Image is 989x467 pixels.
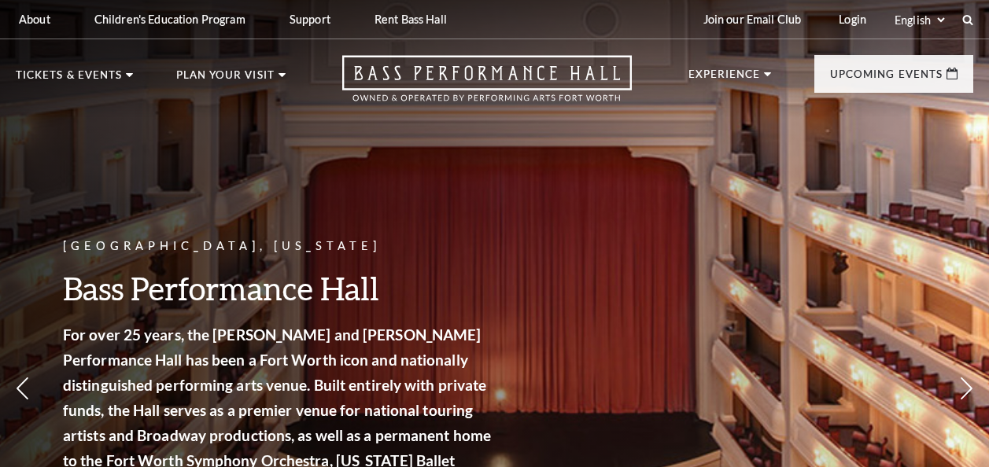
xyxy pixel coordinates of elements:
p: Support [290,13,330,26]
p: [GEOGRAPHIC_DATA], [US_STATE] [63,237,496,256]
p: Rent Bass Hall [375,13,447,26]
select: Select: [891,13,947,28]
p: Tickets & Events [16,70,122,89]
p: About [19,13,50,26]
p: Experience [688,69,761,88]
p: Plan Your Visit [176,70,275,89]
p: Children's Education Program [94,13,245,26]
h3: Bass Performance Hall [63,268,496,308]
p: Upcoming Events [830,69,943,88]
